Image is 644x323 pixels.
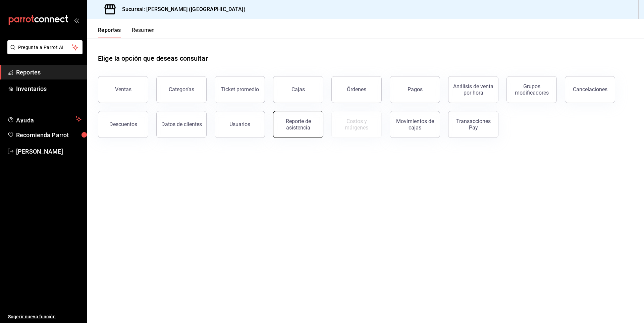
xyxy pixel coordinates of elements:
div: Datos de clientes [161,121,202,127]
div: Descuentos [109,121,137,127]
button: Grupos modificadores [506,76,557,103]
span: Reportes [16,68,82,77]
button: Ticket promedio [215,76,265,103]
button: Reporte de asistencia [273,111,323,138]
span: Pregunta a Parrot AI [18,44,72,51]
div: Órdenes [347,86,366,93]
div: Análisis de venta por hora [452,83,494,96]
div: navigation tabs [98,27,155,38]
button: Reportes [98,27,121,38]
span: Sugerir nueva función [8,313,82,320]
div: Transacciones Pay [452,118,494,131]
div: Cancelaciones [573,86,607,93]
div: Ventas [115,86,131,93]
button: Ventas [98,76,148,103]
span: Ayuda [16,115,73,123]
div: Categorías [169,86,194,93]
button: Análisis de venta por hora [448,76,498,103]
button: Usuarios [215,111,265,138]
div: Cajas [291,86,305,93]
div: Movimientos de cajas [394,118,436,131]
div: Costos y márgenes [336,118,377,131]
span: Inventarios [16,84,82,93]
span: [PERSON_NAME] [16,147,82,156]
span: Recomienda Parrot [16,130,82,140]
button: Pagos [390,76,440,103]
button: Pregunta a Parrot AI [7,40,83,54]
button: Transacciones Pay [448,111,498,138]
button: open_drawer_menu [74,17,79,23]
button: Movimientos de cajas [390,111,440,138]
button: Órdenes [331,76,382,103]
button: Cancelaciones [565,76,615,103]
button: Descuentos [98,111,148,138]
button: Contrata inventarios para ver este reporte [331,111,382,138]
h1: Elige la opción que deseas consultar [98,53,208,63]
div: Grupos modificadores [511,83,552,96]
h3: Sucursal: [PERSON_NAME] ([GEOGRAPHIC_DATA]) [117,5,246,13]
button: Categorías [156,76,207,103]
div: Pagos [408,86,423,93]
div: Reporte de asistencia [277,118,319,131]
a: Pregunta a Parrot AI [5,49,83,56]
button: Datos de clientes [156,111,207,138]
button: Resumen [132,27,155,38]
div: Usuarios [229,121,250,127]
button: Cajas [273,76,323,103]
div: Ticket promedio [221,86,259,93]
